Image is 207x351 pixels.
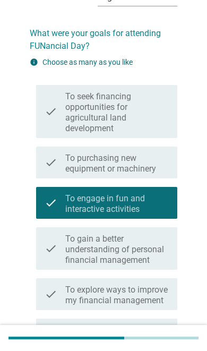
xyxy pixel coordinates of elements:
[45,191,57,215] i: check
[45,323,57,336] i: check
[65,234,169,266] label: To gain a better understanding of personal financial management
[45,151,57,174] i: check
[42,58,133,66] label: Choose as many as you like
[65,285,169,306] label: To explore ways to improve my financial management
[45,282,57,306] i: check
[65,153,169,174] label: To purchasing new equipment or machinery
[45,232,57,266] i: check
[65,91,169,134] label: To seek financing opportunities for agricultural land development
[45,89,57,134] i: check
[30,58,38,66] i: info
[30,16,177,53] h2: What were your goals for attending FUNancial Day?
[65,193,169,215] label: To engage in fun and interactive activities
